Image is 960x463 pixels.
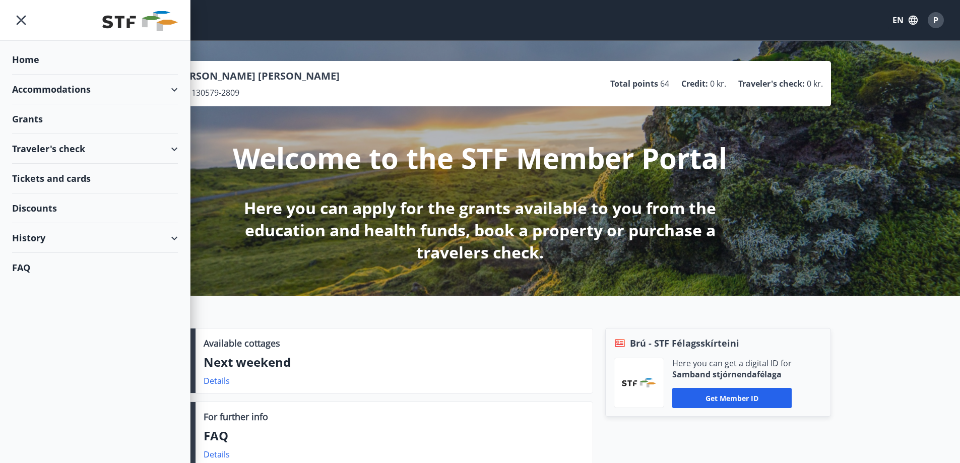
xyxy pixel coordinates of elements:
[204,375,230,386] a: Details
[622,378,656,387] img: vjCaq2fThgY3EUYqSgpjEiBg6WP39ov69hlhuPVN.png
[12,253,178,282] div: FAQ
[214,197,746,263] p: Here you can apply for the grants available to you from the education and health funds, book a pr...
[12,193,178,223] div: Discounts
[933,15,938,26] span: P
[672,369,792,380] p: Samband stjórnendafélaga
[888,11,922,29] button: EN
[102,11,178,31] img: union_logo
[12,11,30,29] button: menu
[710,78,726,89] span: 0 kr.
[12,223,178,253] div: History
[672,388,792,408] button: Get member ID
[12,75,178,104] div: Accommodations
[807,78,823,89] span: 0 kr.
[204,337,280,350] p: Available cottages
[174,69,340,83] p: [PERSON_NAME] [PERSON_NAME]
[191,87,239,98] span: 130579-2809
[681,78,708,89] p: Credit :
[610,78,658,89] p: Total points
[924,8,948,32] button: P
[233,139,727,177] p: Welcome to the STF Member Portal
[660,78,669,89] span: 64
[12,45,178,75] div: Home
[204,354,585,371] p: Next weekend
[204,449,230,460] a: Details
[12,104,178,134] div: Grants
[738,78,805,89] p: Traveler's check :
[672,358,792,369] p: Here you can get a digital ID for
[630,337,739,350] span: Brú - STF Félagsskírteini
[204,427,585,444] p: FAQ
[12,164,178,193] div: Tickets and cards
[204,410,268,423] p: For further info
[12,134,178,164] div: Traveler's check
